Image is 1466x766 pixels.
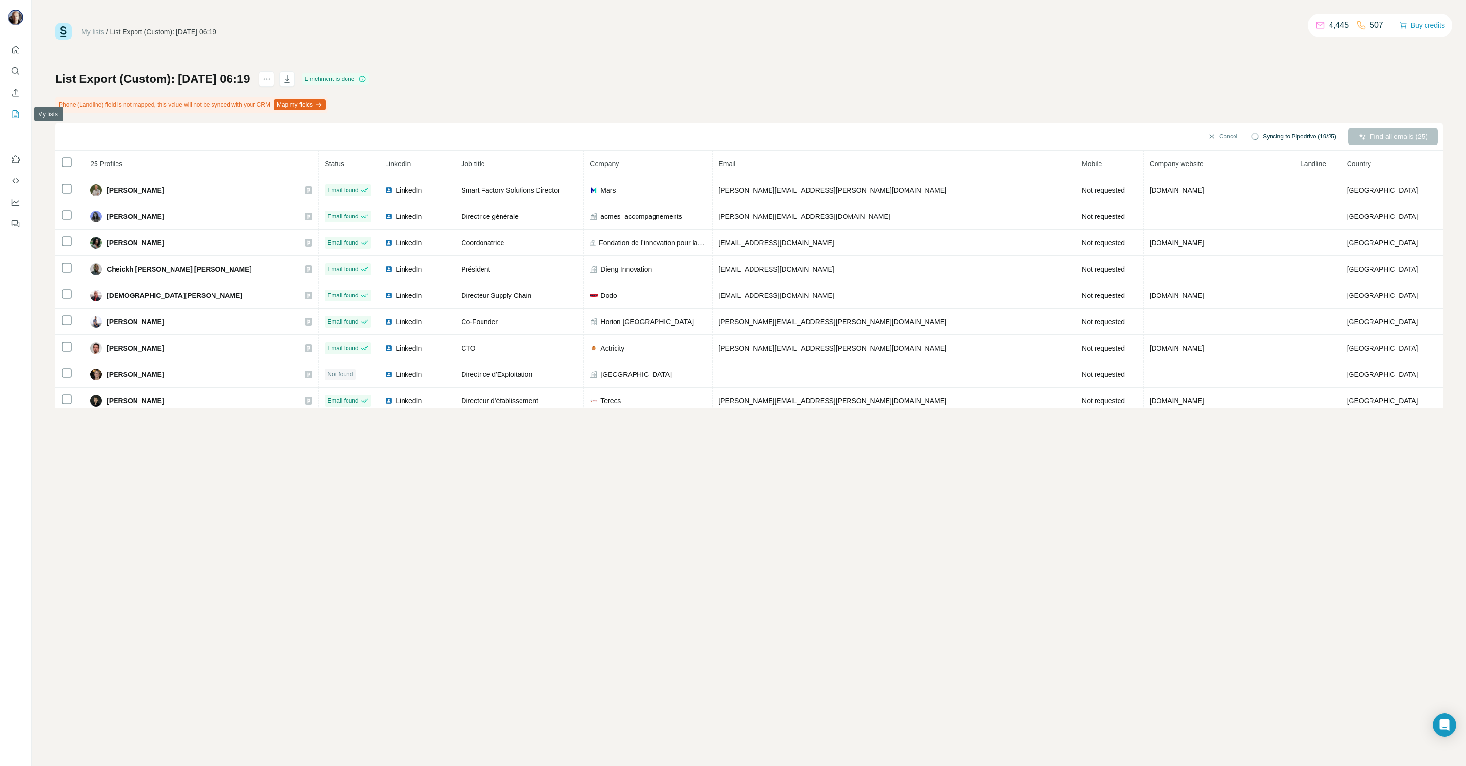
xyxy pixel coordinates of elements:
span: [GEOGRAPHIC_DATA] [1347,265,1418,273]
span: [PERSON_NAME] [107,370,164,379]
span: LinkedIn [396,212,422,221]
span: Actricity [600,343,624,353]
span: Directrice d'Exploitation [461,371,532,378]
span: Not requested [1082,397,1125,405]
img: Avatar [8,10,23,25]
span: Directeur d'établissement [461,397,538,405]
span: Directeur Supply Chain [461,292,531,299]
img: Avatar [90,263,102,275]
p: 507 [1370,20,1383,31]
button: Map my fields [274,99,326,110]
span: [PERSON_NAME][EMAIL_ADDRESS][PERSON_NAME][DOMAIN_NAME] [718,397,946,405]
span: Email found [328,238,358,247]
span: [GEOGRAPHIC_DATA] [1347,397,1418,405]
img: Surfe Logo [55,23,72,40]
img: Avatar [90,369,102,380]
span: Email found [328,344,358,353]
span: Mobile [1082,160,1102,168]
button: Search [8,62,23,80]
button: actions [259,71,274,87]
span: [PERSON_NAME] [107,238,164,248]
img: Avatar [90,211,102,222]
img: LinkedIn logo [385,318,393,326]
button: Cancel [1201,128,1244,145]
span: [DOMAIN_NAME] [1150,186,1204,194]
span: Syncing to Pipedrive (19/25) [1263,132,1336,141]
img: LinkedIn logo [385,186,393,194]
span: [PERSON_NAME][EMAIL_ADDRESS][PERSON_NAME][DOMAIN_NAME] [718,186,946,194]
span: [PERSON_NAME][EMAIL_ADDRESS][PERSON_NAME][DOMAIN_NAME] [718,344,946,352]
img: Avatar [90,316,102,328]
button: Use Surfe on LinkedIn [8,151,23,168]
span: [DEMOGRAPHIC_DATA][PERSON_NAME] [107,291,242,300]
img: LinkedIn logo [385,344,393,352]
span: Email found [328,186,358,195]
button: Buy credits [1399,19,1445,32]
span: Tereos [600,396,621,406]
span: LinkedIn [396,317,422,327]
button: Dashboard [8,194,23,211]
span: [PERSON_NAME] [107,396,164,406]
span: [GEOGRAPHIC_DATA] [1347,213,1418,220]
img: company-logo [590,294,598,297]
p: 4,445 [1329,20,1349,31]
div: List Export (Custom): [DATE] 06:19 [110,27,216,37]
span: [DOMAIN_NAME] [1150,397,1204,405]
span: [EMAIL_ADDRESS][DOMAIN_NAME] [718,292,834,299]
img: LinkedIn logo [385,397,393,405]
img: Avatar [90,342,102,354]
span: Country [1347,160,1371,168]
button: Feedback [8,215,23,233]
img: LinkedIn logo [385,265,393,273]
span: Directrice générale [461,213,519,220]
span: LinkedIn [396,396,422,406]
span: Not requested [1082,213,1125,220]
span: [DOMAIN_NAME] [1150,292,1204,299]
img: LinkedIn logo [385,239,393,247]
span: Mars [600,185,616,195]
span: LinkedIn [396,343,422,353]
span: [GEOGRAPHIC_DATA] [1347,239,1418,247]
img: LinkedIn logo [385,371,393,378]
span: Horion [GEOGRAPHIC_DATA] [600,317,694,327]
span: Président [461,265,490,273]
span: Status [325,160,344,168]
img: Avatar [90,184,102,196]
img: LinkedIn logo [385,213,393,220]
span: Landline [1300,160,1326,168]
span: LinkedIn [385,160,411,168]
span: [DOMAIN_NAME] [1150,344,1204,352]
span: [PERSON_NAME][EMAIL_ADDRESS][DOMAIN_NAME] [718,213,890,220]
span: [DOMAIN_NAME] [1150,239,1204,247]
span: Email found [328,265,358,274]
span: 25 Profiles [90,160,122,168]
div: Enrichment is done [302,73,369,85]
span: LinkedIn [396,264,422,274]
span: Email found [328,212,358,221]
span: [PERSON_NAME] [107,343,164,353]
span: acmes_accompagnements [600,212,682,221]
span: Not requested [1082,344,1125,352]
img: LinkedIn logo [385,292,393,299]
span: LinkedIn [396,238,422,248]
div: Phone (Landline) field is not mapped, this value will not be synced with your CRM [55,97,328,113]
span: Company website [1150,160,1204,168]
span: Dodo [600,291,617,300]
img: Avatar [90,290,102,301]
div: Open Intercom Messenger [1433,713,1456,737]
span: Email [718,160,735,168]
span: [PERSON_NAME] [107,185,164,195]
span: Dieng Innovation [600,264,652,274]
span: Email found [328,396,358,405]
button: Use Surfe API [8,172,23,190]
button: My lists [8,105,23,123]
span: [EMAIL_ADDRESS][DOMAIN_NAME] [718,239,834,247]
img: company-logo [590,186,598,194]
span: Not requested [1082,292,1125,299]
span: CTO [461,344,475,352]
span: [PERSON_NAME][EMAIL_ADDRESS][PERSON_NAME][DOMAIN_NAME] [718,318,946,326]
span: Coordonatrice [461,239,504,247]
span: Email found [328,317,358,326]
span: Company [590,160,619,168]
button: Enrich CSV [8,84,23,101]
